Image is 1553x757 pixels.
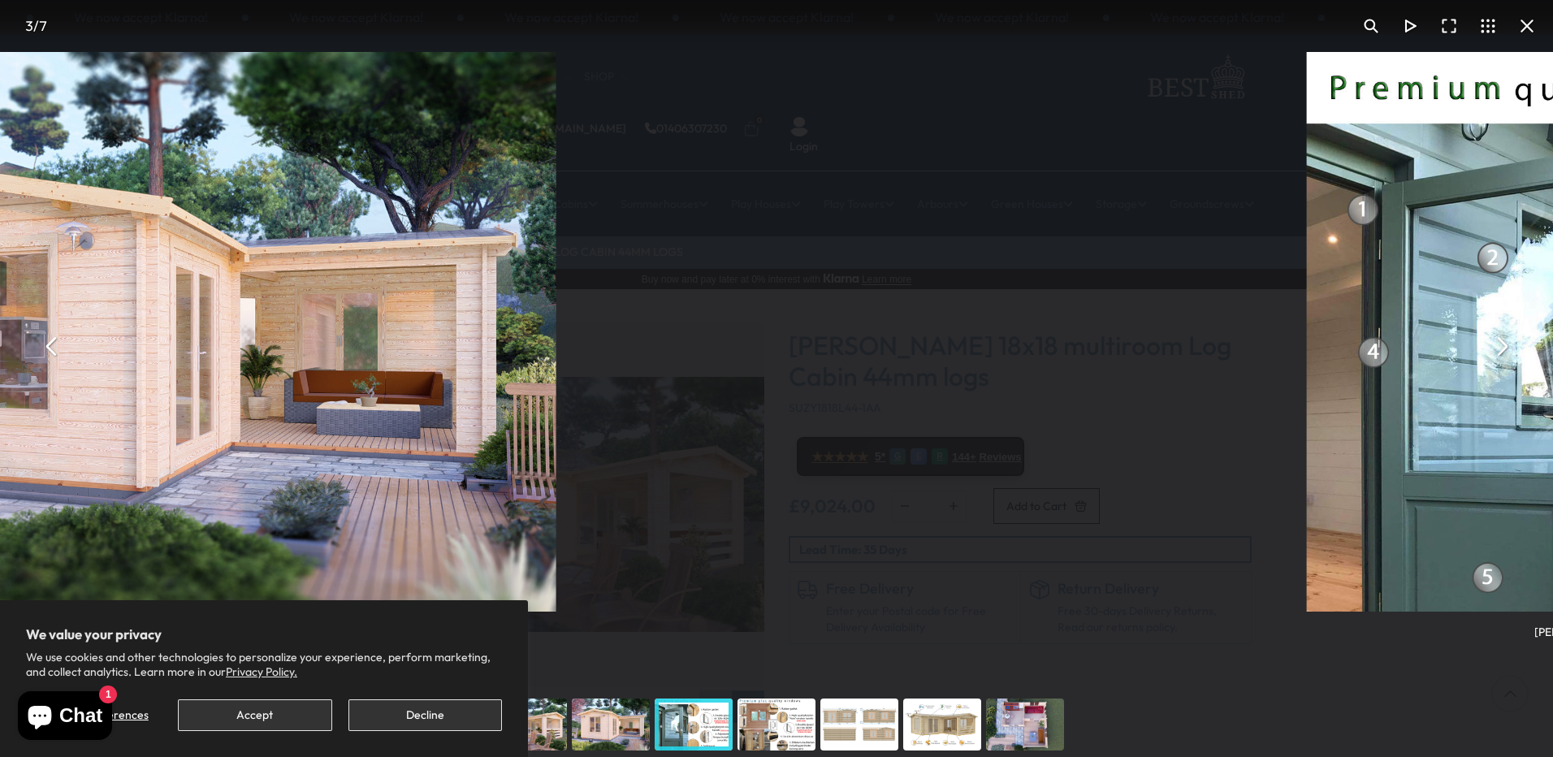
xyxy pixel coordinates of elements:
[26,626,502,642] h2: We value your privacy
[1352,6,1391,45] button: Toggle zoom level
[1508,6,1547,45] button: Close
[26,650,502,679] p: We use cookies and other technologies to personalize your experience, perform marketing, and coll...
[39,17,47,34] span: 7
[1469,6,1508,45] button: Toggle thumbnails
[13,691,117,744] inbox-online-store-chat: Shopify online store chat
[25,17,33,34] span: 3
[32,327,71,366] button: Previous
[178,699,331,731] button: Accept
[226,664,297,679] a: Privacy Policy.
[348,699,502,731] button: Decline
[1482,327,1521,366] button: Next
[6,6,65,45] div: /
